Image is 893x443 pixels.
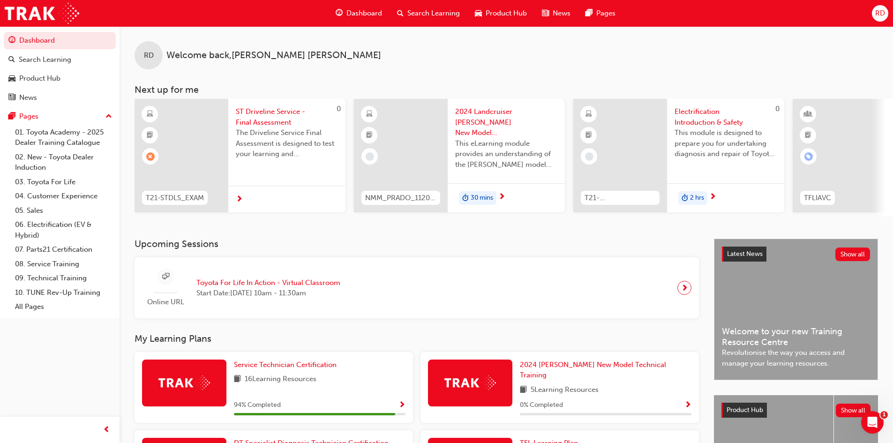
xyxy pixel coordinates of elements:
[534,4,578,23] a: news-iconNews
[573,99,784,212] a: 0T21-FOD_HVIS_PREREQElectrification Introduction & SafetyThis module is designed to prepare you f...
[471,193,493,203] span: 30 mins
[880,411,888,419] span: 1
[4,30,116,108] button: DashboardSearch LearningProduct HubNews
[336,8,343,19] span: guage-icon
[8,94,15,102] span: news-icon
[11,125,116,150] a: 01. Toyota Academy - 2025 Dealer Training Catalogue
[585,152,593,161] span: learningRecordVerb_NONE-icon
[714,239,878,380] a: Latest NewsShow allWelcome to your new Training Resource CentreRevolutionise the way you access a...
[354,99,565,212] a: NMM_PRADO_112024_MODULE_12024 Landcruiser [PERSON_NAME] New Model Mechanisms - Model Outline 1Thi...
[675,106,777,128] span: Electrification Introduction & Safety
[8,37,15,45] span: guage-icon
[444,375,496,390] img: Trak
[675,128,777,159] span: This module is designed to prepare you for undertaking diagnosis and repair of Toyota & Lexus Ele...
[520,400,563,411] span: 0 % Completed
[681,281,688,294] span: next-icon
[142,297,189,308] span: Online URL
[835,248,870,261] button: Show all
[11,189,116,203] a: 04. Customer Experience
[236,128,338,159] span: The Driveline Service Final Assessment is designed to test your learning and understanding of the...
[390,4,467,23] a: search-iconSearch Learning
[455,138,557,170] span: This eLearning module provides an understanding of the [PERSON_NAME] model line-up and its Katash...
[861,411,884,434] iframe: Intercom live chat
[346,8,382,19] span: Dashboard
[366,129,373,142] span: booktick-icon
[135,333,699,344] h3: My Learning Plans
[19,111,38,122] div: Pages
[398,401,405,410] span: Show Progress
[4,70,116,87] a: Product Hub
[158,375,210,390] img: Trak
[727,406,763,414] span: Product Hub
[103,424,110,436] span: prev-icon
[721,403,870,418] a: Product HubShow all
[11,257,116,271] a: 08. Service Training
[682,192,688,204] span: duration-icon
[146,152,155,161] span: learningRecordVerb_FAIL-icon
[365,193,436,203] span: NMM_PRADO_112024_MODULE_1
[722,347,870,368] span: Revolutionise the way you access and manage your learning resources.
[328,4,390,23] a: guage-iconDashboard
[872,5,888,22] button: RD
[585,8,593,19] span: pages-icon
[531,384,599,396] span: 5 Learning Resources
[553,8,570,19] span: News
[805,129,811,142] span: booktick-icon
[19,54,71,65] div: Search Learning
[234,360,340,370] a: Service Technician Certification
[585,108,592,120] span: learningResourceType_ELEARNING-icon
[147,108,153,120] span: learningResourceType_ELEARNING-icon
[245,374,316,385] span: 16 Learning Resources
[4,89,116,106] a: News
[236,106,338,128] span: ST Driveline Service - Final Assessment
[4,51,116,68] a: Search Learning
[542,8,549,19] span: news-icon
[144,50,154,61] span: RD
[596,8,615,19] span: Pages
[337,105,341,113] span: 0
[722,326,870,347] span: Welcome to your new Training Resource Centre
[5,3,79,24] img: Trak
[11,300,116,314] a: All Pages
[397,8,404,19] span: search-icon
[105,111,112,123] span: up-icon
[585,193,656,203] span: T21-FOD_HVIS_PREREQ
[8,56,15,64] span: search-icon
[147,129,153,142] span: booktick-icon
[585,129,592,142] span: booktick-icon
[120,84,893,95] h3: Next up for me
[520,384,527,396] span: book-icon
[11,271,116,285] a: 09. Technical Training
[684,399,691,411] button: Show Progress
[4,32,116,49] a: Dashboard
[11,285,116,300] a: 10. TUNE Rev-Up Training
[11,218,116,242] a: 06. Electrification (EV & Hybrid)
[166,50,381,61] span: Welcome back , [PERSON_NAME] [PERSON_NAME]
[8,75,15,83] span: car-icon
[804,152,813,161] span: learningRecordVerb_ENROLL-icon
[135,99,345,212] a: 0T21-STDLS_EXAMST Driveline Service - Final AssessmentThe Driveline Service Final Assessment is d...
[475,8,482,19] span: car-icon
[520,360,666,380] span: 2024 [PERSON_NAME] New Model Technical Training
[234,374,241,385] span: book-icon
[709,193,716,202] span: next-icon
[19,92,37,103] div: News
[407,8,460,19] span: Search Learning
[19,73,60,84] div: Product Hub
[234,400,281,411] span: 94 % Completed
[805,108,811,120] span: learningResourceType_INSTRUCTOR_LED-icon
[498,193,505,202] span: next-icon
[690,193,704,203] span: 2 hrs
[366,152,374,161] span: learningRecordVerb_NONE-icon
[162,271,169,283] span: sessionType_ONLINE_URL-icon
[578,4,623,23] a: pages-iconPages
[775,105,780,113] span: 0
[196,288,340,299] span: Start Date: [DATE] 10am - 11:30am
[455,106,557,138] span: 2024 Landcruiser [PERSON_NAME] New Model Mechanisms - Model Outline 1
[146,193,204,203] span: T21-STDLS_EXAM
[142,265,691,311] a: Online URLToyota For Life In Action - Virtual ClassroomStart Date:[DATE] 10am - 11:30am
[722,247,870,262] a: Latest NewsShow all
[486,8,527,19] span: Product Hub
[11,242,116,257] a: 07. Parts21 Certification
